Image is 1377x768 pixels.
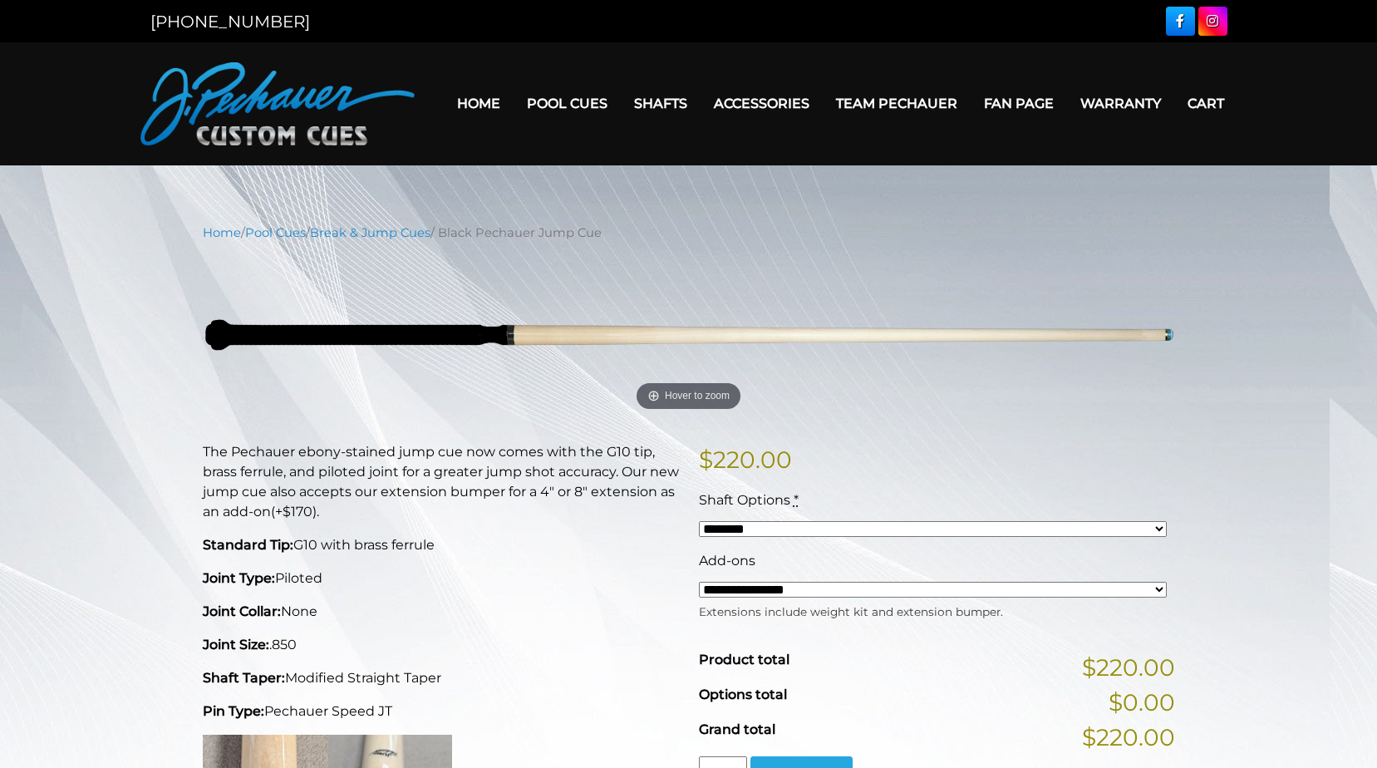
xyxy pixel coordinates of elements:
[1174,82,1237,125] a: Cart
[203,702,679,721] p: Pechauer Speed JT
[699,446,792,474] bdi: 220.00
[699,599,1167,620] div: Extensions include weight kit and extension bumper.
[245,225,306,240] a: Pool Cues
[699,687,787,702] span: Options total
[203,635,679,655] p: .850
[203,254,1175,416] a: Hover to zoom
[203,224,1175,242] nav: Breadcrumb
[971,82,1067,125] a: Fan Page
[203,442,679,522] p: The Pechauer ebony-stained jump cue now comes with the G10 tip, brass ferrule, and piloted joint ...
[203,535,679,555] p: G10 with brass ferrule
[701,82,823,125] a: Accessories
[310,225,430,240] a: Break & Jump Cues
[699,553,755,569] span: Add-ons
[203,570,275,586] strong: Joint Type:
[140,62,415,145] img: Pechauer Custom Cues
[1082,650,1175,685] span: $220.00
[203,254,1175,416] img: black-jump-photo.png
[203,602,679,622] p: None
[203,225,241,240] a: Home
[1067,82,1174,125] a: Warranty
[203,668,679,688] p: Modified Straight Taper
[203,537,293,553] strong: Standard Tip:
[444,82,514,125] a: Home
[1082,720,1175,755] span: $220.00
[203,603,281,619] strong: Joint Collar:
[203,637,269,652] strong: Joint Size:
[621,82,701,125] a: Shafts
[699,446,713,474] span: $
[823,82,971,125] a: Team Pechauer
[699,652,789,667] span: Product total
[514,82,621,125] a: Pool Cues
[203,569,679,588] p: Piloted
[1109,685,1175,720] span: $0.00
[794,492,799,508] abbr: required
[699,492,790,508] span: Shaft Options
[203,703,264,719] strong: Pin Type:
[150,12,310,32] a: [PHONE_NUMBER]
[203,670,285,686] strong: Shaft Taper:
[699,721,775,737] span: Grand total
